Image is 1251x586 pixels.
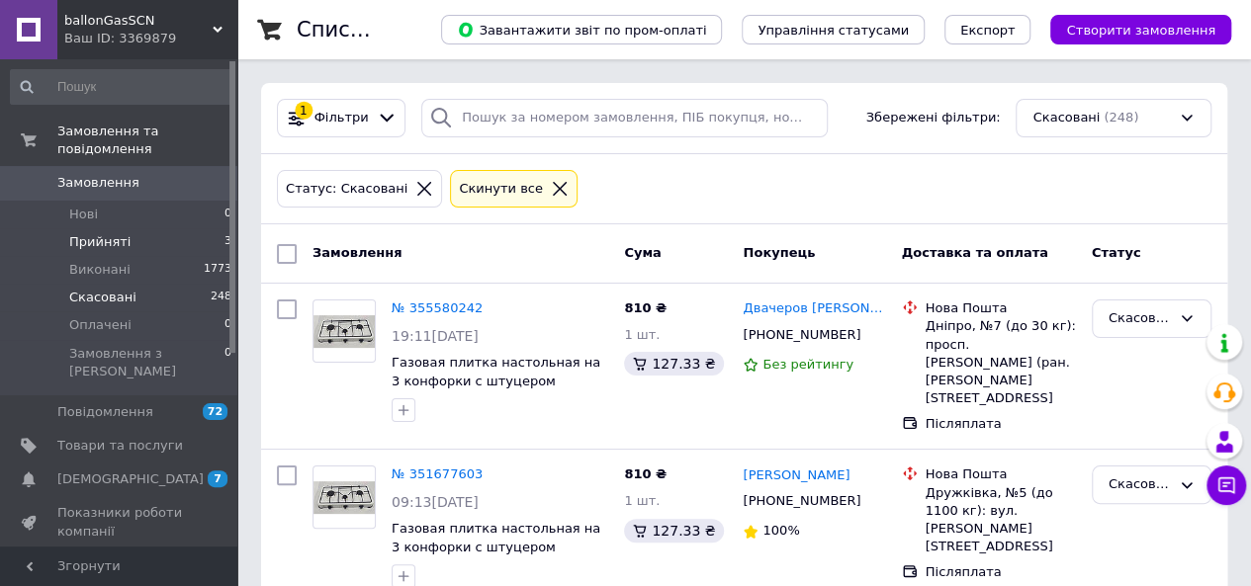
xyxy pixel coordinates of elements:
div: 1 [295,102,313,120]
div: 127.33 ₴ [624,519,723,543]
div: Нова Пошта [926,299,1076,317]
span: 0 [224,316,231,334]
div: Нова Пошта [926,465,1076,483]
span: Без рейтингу [762,357,853,372]
a: Газовая плитка настольная на 3 конфорки с штуцером [392,355,600,388]
a: Газовая плитка настольная на 3 конфорки с штуцером [392,521,600,554]
div: 127.33 ₴ [624,352,723,376]
img: Фото товару [313,315,375,348]
button: Управління статусами [742,15,925,44]
input: Пошук [10,69,233,105]
img: Фото товару [313,481,375,514]
span: Замовлення [57,174,139,192]
span: [DEMOGRAPHIC_DATA] [57,470,204,488]
input: Пошук за номером замовлення, ПІБ покупця, номером телефону, Email, номером накладної [421,99,828,137]
a: Створити замовлення [1030,22,1231,37]
a: [PERSON_NAME] [743,466,849,485]
span: 810 ₴ [624,466,667,481]
span: Статус [1092,245,1141,260]
span: 0 [224,206,231,223]
div: [PHONE_NUMBER] [739,488,864,514]
span: Збережені фільтри: [866,109,1001,127]
span: 09:13[DATE] [392,494,479,510]
div: Післяплата [926,415,1076,433]
div: Післяплата [926,563,1076,581]
span: Завантажити звіт по пром-оплаті [457,21,706,39]
div: Дніпро, №7 (до 30 кг): просп. [PERSON_NAME] (ран. [PERSON_NAME][STREET_ADDRESS] [926,317,1076,407]
button: Завантажити звіт по пром-оплаті [441,15,722,44]
span: Cума [624,245,661,260]
span: ballonGasSCN [64,12,213,30]
span: 72 [203,403,227,420]
span: 248 [211,289,231,306]
span: Товари та послуги [57,437,183,455]
h1: Список замовлень [297,18,497,42]
div: Скасовано [1109,308,1171,329]
span: Покупець [743,245,815,260]
span: 1 шт. [624,493,660,508]
span: Створити замовлення [1066,23,1215,38]
span: Нові [69,206,98,223]
span: Управління статусами [758,23,909,38]
button: Створити замовлення [1050,15,1231,44]
div: Скасовано [1109,474,1171,495]
a: № 351677603 [392,466,483,481]
a: № 355580242 [392,300,483,315]
div: Ваш ID: 3369879 [64,30,237,47]
span: Замовлення [313,245,402,260]
span: 0 [224,345,231,380]
div: Cкинути все [455,179,547,200]
span: 1 шт. [624,327,660,342]
div: [PHONE_NUMBER] [739,322,864,348]
span: Замовлення з [PERSON_NAME] [69,345,224,380]
span: Фільтри [314,109,369,127]
button: Експорт [944,15,1031,44]
span: Замовлення та повідомлення [57,123,237,158]
span: Повідомлення [57,403,153,421]
span: 100% [762,523,799,538]
a: Фото товару [313,465,376,529]
span: (248) [1104,110,1138,125]
div: Статус: Скасовані [282,179,411,200]
span: 7 [208,470,227,487]
span: Скасовані [69,289,136,306]
a: Двачеров [PERSON_NAME] [743,299,885,318]
span: Показники роботи компанії [57,504,183,540]
div: Дружківка, №5 (до 1100 кг): вул. [PERSON_NAME][STREET_ADDRESS] [926,484,1076,556]
span: Виконані [69,261,131,279]
span: Доставка та оплата [902,245,1048,260]
span: Оплачені [69,316,132,334]
span: 3 [224,233,231,251]
span: 19:11[DATE] [392,328,479,344]
a: Фото товару [313,299,376,363]
span: Скасовані [1032,109,1100,127]
span: 1773 [204,261,231,279]
span: 810 ₴ [624,300,667,315]
span: Прийняті [69,233,131,251]
span: Експорт [960,23,1016,38]
button: Чат з покупцем [1206,465,1246,505]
